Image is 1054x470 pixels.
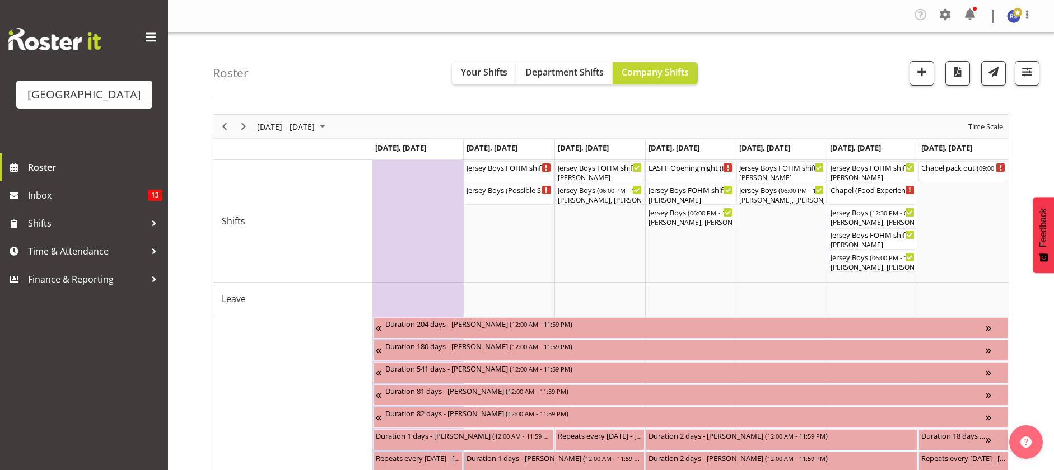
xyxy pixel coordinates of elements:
div: Jersey Boys ( ) [831,251,915,262]
div: Shifts"s event - Jersey Boys Begin From Saturday, September 27, 2025 at 6:00:00 PM GMT+12:00 Ends... [828,251,917,272]
div: Jersey Boys ( ) [739,184,823,195]
div: Unavailability"s event - Repeats every wednesday - Fiona Macnab Begin From Wednesday, September 2... [555,429,645,450]
span: Department Shifts [525,66,604,78]
div: Shifts"s event - Jersey Boys (Possible Show TBC) Begin From Tuesday, September 23, 2025 at 6:00:0... [464,184,553,205]
div: Shifts"s event - Chapel (Food Experience / Party) Cargo Shed Begin From Saturday, September 27, 2... [828,184,917,205]
div: Unavailability"s event - Duration 1 days - Amy Duncanson Begin From Monday, September 22, 2025 at... [373,429,554,450]
span: 12:00 AM - 11:59 PM [508,387,566,396]
div: Shifts"s event - Jersey Boys Begin From Friday, September 26, 2025 at 6:00:00 PM GMT+12:00 Ends A... [736,184,826,205]
button: Filter Shifts [1015,61,1039,86]
div: LASFF Opening night (Film festival) Cargo Shed ( ) [649,162,733,173]
span: 12:00 AM - 11:59 PM [512,319,570,328]
span: [DATE], [DATE] [558,143,609,153]
div: Shifts"s event - Jersey Boys FOHM shift Begin From Wednesday, September 24, 2025 at 5:15:00 PM GM... [555,161,645,182]
div: Duration 180 days - [PERSON_NAME] ( ) [385,340,986,351]
td: Shifts resource [213,160,372,283]
div: Shifts"s event - LASFF Opening night (Film festival) Cargo Shed Begin From Thursday, September 25... [646,161,735,182]
span: [DATE], [DATE] [921,143,972,153]
span: Shifts [222,214,245,228]
div: Shifts"s event - Jersey Boys FOHM shift Begin From Thursday, September 25, 2025 at 5:15:00 PM GMT... [646,184,735,205]
span: Your Shifts [461,66,507,78]
div: Duration 2 days - [PERSON_NAME] ( ) [649,430,915,441]
div: [PERSON_NAME], [PERSON_NAME], [PERSON_NAME], [PERSON_NAME], [PERSON_NAME], [PERSON_NAME], [PERSON... [831,262,915,272]
span: 12:00 AM - 11:59 PM [767,454,826,463]
button: September 22 - 28, 2025 [255,120,330,134]
div: Shifts"s event - Jersey Boys Begin From Wednesday, September 24, 2025 at 6:00:00 PM GMT+12:00 End... [555,184,645,205]
span: [DATE], [DATE] [739,143,790,153]
div: Unavailability"s event - Duration 180 days - Katrina Luca Begin From Friday, July 4, 2025 at 12:0... [373,340,1008,361]
div: Duration 1 days - [PERSON_NAME] ( ) [467,452,642,463]
div: Duration 18 days - [PERSON_NAME] ( ) [921,430,986,441]
div: Repeats every [DATE] - [PERSON_NAME] ( ) [558,430,642,441]
span: Time Scale [967,120,1004,134]
span: Inbox [28,187,148,204]
div: Jersey Boys FOHM shift ( ) [831,229,915,240]
button: Feedback - Show survey [1033,197,1054,273]
span: 12:00 AM - 11:59 PM [495,431,553,440]
button: Add a new shift [910,61,934,86]
span: 12:00 AM - 11:59 PM [585,454,643,463]
div: Jersey Boys FOHM shift ( ) [739,162,823,173]
div: Duration 2 days - [PERSON_NAME] ( ) [649,452,915,463]
button: Company Shifts [613,62,698,84]
span: 12:00 AM - 11:59 PM [512,342,570,351]
div: Jersey Boys FOHM shift ( ) [649,184,733,195]
div: Unavailability"s event - Duration 541 days - Thomas Bohanna Begin From Tuesday, July 8, 2025 at 1... [373,362,1008,383]
span: [DATE], [DATE] [375,143,426,153]
button: Previous [217,120,232,134]
div: Duration 82 days - [PERSON_NAME] ( ) [385,407,986,419]
div: Unavailability"s event - Duration 2 days - Beana Badenhorst Begin From Thursday, September 25, 20... [646,429,917,450]
span: Feedback [1038,208,1048,247]
img: help-xxl-2.png [1020,436,1032,448]
div: [PERSON_NAME] [558,173,642,183]
div: Shifts"s event - Jersey Boys FOHM shift Begin From Friday, September 26, 2025 at 5:15:00 PM GMT+1... [736,161,826,182]
div: Jersey Boys ( ) [558,184,642,195]
span: [DATE], [DATE] [830,143,881,153]
div: [PERSON_NAME] [739,173,823,183]
span: 06:00 PM - 10:10 PM [781,186,839,195]
div: [PERSON_NAME] [831,240,915,250]
div: [PERSON_NAME], [PERSON_NAME], [PERSON_NAME], [PERSON_NAME], [PERSON_NAME], [PERSON_NAME], [PERSON... [558,195,642,205]
div: Unavailability"s event - Duration 82 days - David Fourie Begin From Wednesday, August 20, 2025 at... [373,407,1008,428]
div: [PERSON_NAME], [PERSON_NAME], [PERSON_NAME], [PERSON_NAME], [PERSON_NAME], [PERSON_NAME], [PERSON... [739,195,823,205]
div: Shifts"s event - Chapel pack out Begin From Sunday, September 28, 2025 at 9:00:00 AM GMT+13:00 En... [918,161,1008,182]
div: Duration 1 days - [PERSON_NAME] ( ) [376,430,551,441]
div: Shifts"s event - Jersey Boys Begin From Thursday, September 25, 2025 at 6:00:00 PM GMT+12:00 Ends... [646,206,735,227]
div: Jersey Boys FOHM shift (Possible Show TBC) ( ) [467,162,551,173]
button: Department Shifts [516,62,613,84]
span: 06:00 PM - 10:10 PM [599,186,657,195]
div: Previous [215,115,234,138]
div: Shifts"s event - Jersey Boys FOHM shift (Possible Show TBC) Begin From Tuesday, September 23, 202... [464,161,553,182]
span: 13 [148,190,162,201]
span: 06:00 PM - 10:10 PM [690,208,748,217]
div: Repeats every [DATE] - [PERSON_NAME] ( ) [921,452,1005,463]
div: Shifts"s event - Jersey Boys FOHM shift Begin From Saturday, September 27, 2025 at 5:15:00 PM GMT... [828,228,917,250]
div: Jersey Boys FOHM shift ( ) [558,162,642,173]
button: Send a list of all shifts for the selected filtered period to all rostered employees. [981,61,1006,86]
div: Next [234,115,253,138]
div: Duration 541 days - [PERSON_NAME] ( ) [385,363,986,374]
span: Company Shifts [622,66,689,78]
div: Shifts"s event - Jersey Boys Begin From Saturday, September 27, 2025 at 12:30:00 PM GMT+12:00 End... [828,206,917,227]
span: Shifts [28,215,146,232]
div: Jersey Boys FOHM shift ( ) [831,162,915,173]
span: Finance & Reporting [28,271,146,288]
span: Roster [28,159,162,176]
span: Leave [222,292,246,305]
div: Duration 204 days - [PERSON_NAME] ( ) [385,318,986,329]
div: Chapel pack out ( ) [921,162,1005,173]
button: Next [236,120,251,134]
div: [GEOGRAPHIC_DATA] [27,86,141,103]
div: Shifts"s event - Jersey Boys FOHM shift Begin From Saturday, September 27, 2025 at 11:45:00 AM GM... [828,161,917,182]
span: 06:00 PM - 11:59 PM [872,253,930,262]
div: Duration 81 days - [PERSON_NAME] ( ) [385,385,986,396]
div: Unavailability"s event - Duration 18 days - Renée Hewitt Begin From Sunday, September 28, 2025 at... [918,429,1008,450]
div: [PERSON_NAME], [PERSON_NAME], [PERSON_NAME], [PERSON_NAME], [PERSON_NAME], [PERSON_NAME], [PERSON... [831,218,915,228]
div: Jersey Boys ( ) [831,206,915,218]
div: Jersey Boys ( ) [649,206,733,218]
span: [DATE] - [DATE] [256,120,316,134]
div: Unavailability"s event - Duration 204 days - Fiona Macnab Begin From Monday, March 10, 2025 at 12... [373,317,1008,339]
div: Unavailability"s event - Duration 81 days - Grace Cavell Begin From Thursday, July 17, 2025 at 12... [373,384,1008,406]
span: 12:30 PM - 04:30 PM [872,208,930,217]
span: [DATE], [DATE] [467,143,517,153]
